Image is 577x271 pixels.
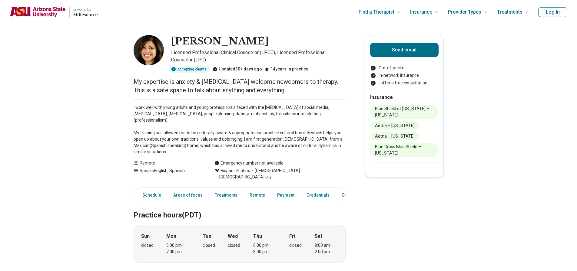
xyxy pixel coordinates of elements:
a: Areas of focus [170,189,206,201]
div: 5:00 pm – 7:00 pm [166,242,190,255]
li: Aetna – [US_STATE] [370,132,419,140]
li: In-network insurance [370,72,439,79]
strong: Tue [203,233,211,240]
strong: Sun [141,233,150,240]
div: Accepting clients [169,66,210,73]
li: Out-of-pocket [370,65,439,71]
li: I offer a free consultation [370,80,439,86]
div: 14 years in practice [264,66,308,73]
h1: [PERSON_NAME] [171,35,269,48]
a: Credentials [303,189,333,201]
a: Schedule [135,189,165,201]
a: Remote [246,189,269,201]
h2: Practice hours (PDT) [134,196,346,220]
span: [DEMOGRAPHIC_DATA] [250,168,300,174]
a: Home page [10,2,98,22]
p: I work well with young adults and young professionals faced with the [MEDICAL_DATA] of social med... [134,104,346,155]
div: 6:00 pm – 8:00 pm [253,242,277,255]
div: closed [203,242,215,249]
div: 9:00 am – 2:00 pm [315,242,338,255]
span: [DEMOGRAPHIC_DATA] ally [214,174,272,180]
ul: Payment options [370,65,439,86]
strong: Sat [315,233,322,240]
h2: Insurance [370,94,439,101]
div: Speaks English, Spanish [134,168,202,180]
a: Other [338,189,360,201]
div: Remote [134,160,202,166]
span: Find a Therapist [359,8,394,16]
span: Provider Types [448,8,481,16]
span: Insurance [410,8,432,16]
a: Treatments [211,189,241,201]
li: Aetna – [US_STATE] [370,122,419,130]
li: Blue Shield of [US_STATE] – [US_STATE] [370,105,439,119]
p: My expertise is anxiety & [MEDICAL_DATA] welcome newcomers to therapy. This is a safe space to ta... [134,77,346,94]
div: closed [289,242,302,249]
div: When does the program meet? [134,225,346,263]
div: Emergency number not available [214,160,284,166]
li: Blue Cross Blue Shield – [US_STATE] [370,143,439,157]
div: closed [141,242,154,249]
p: Licensed Professional Clinical Counselor (LPCC), Licensed Professional Counselor (LPC) [171,49,346,64]
div: closed [228,242,240,249]
strong: Wed [228,233,238,240]
p: powered by [73,7,98,12]
strong: Thu [253,233,262,240]
button: Send email [370,43,439,57]
a: Payment [274,189,298,201]
strong: Mon [166,233,176,240]
strong: Fri [289,233,295,240]
span: Hispanic/Latinx [221,168,250,174]
img: Lisa Romero, Licensed Professional Clinical Counselor (LPCC) [134,35,164,65]
span: Treatments [497,8,522,16]
div: Updated 30+ days ago [213,66,262,73]
button: Log In [538,7,567,17]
